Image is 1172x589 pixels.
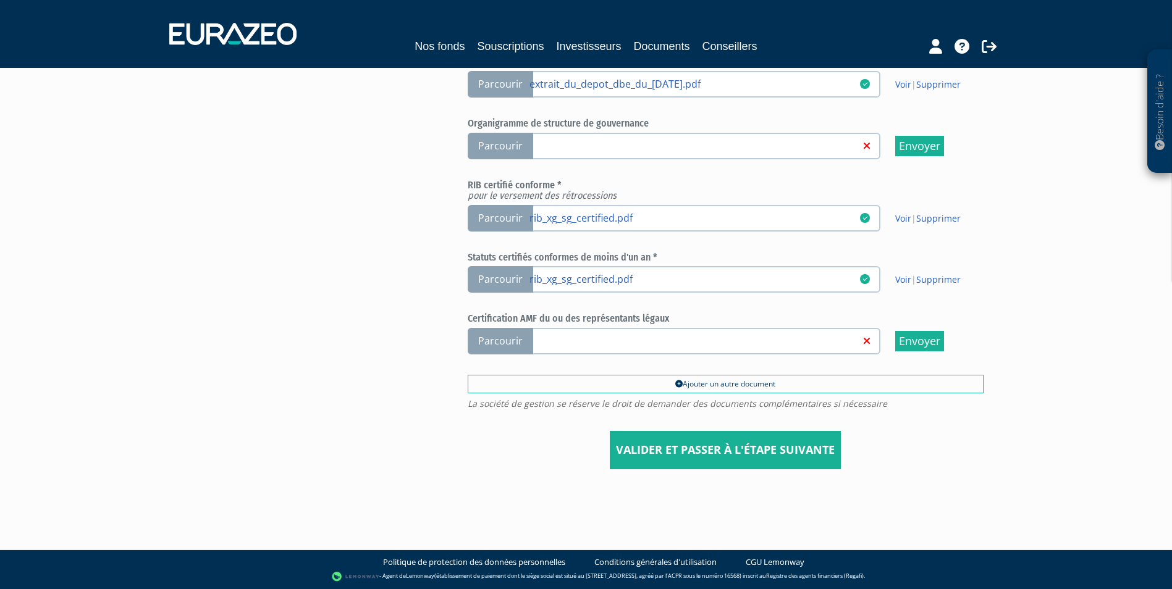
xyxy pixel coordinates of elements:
[468,190,617,201] em: pour le versement des rétrocessions
[468,180,984,201] h6: RIB certifié conforme *
[895,274,961,286] span: |
[860,79,870,89] i: 19/09/2025 11:02
[895,78,911,90] a: Voir
[746,556,804,568] a: CGU Lemonway
[916,78,961,90] a: Supprimer
[766,572,864,580] a: Registre des agents financiers (Regafi)
[916,212,961,224] a: Supprimer
[383,556,565,568] a: Politique de protection des données personnelles
[556,38,621,55] a: Investisseurs
[529,211,859,223] a: rib_xg_sg_certified.pdf
[468,375,984,393] a: Ajouter un autre document
[468,118,984,129] h6: Organigramme de structure de gouvernance
[916,274,961,285] a: Supprimer
[415,38,465,55] a: Nos fonds
[406,572,434,580] a: Lemonway
[702,38,757,55] a: Conseillers
[610,431,841,469] input: Valider et passer à l'étape suivante
[468,399,984,408] span: La société de gestion se réserve le droit de demander des documents complémentaires si nécessaire
[169,23,297,45] img: 1732889491-logotype_eurazeo_blanc_rvb.png
[12,570,1160,583] div: - Agent de (établissement de paiement dont le siège social est situé au [STREET_ADDRESS], agréé p...
[895,212,911,224] a: Voir
[468,328,533,354] span: Parcourir
[895,331,944,351] input: Envoyer
[468,205,533,232] span: Parcourir
[468,313,984,324] h6: Certification AMF du ou des représentants légaux
[860,274,870,284] i: 19/09/2025 11:10
[332,570,379,583] img: logo-lemonway.png
[634,38,690,55] a: Documents
[895,78,961,91] span: |
[895,274,911,285] a: Voir
[477,38,544,55] a: Souscriptions
[529,272,859,285] a: rib_xg_sg_certified.pdf
[594,556,717,568] a: Conditions générales d'utilisation
[860,213,870,223] i: 19/09/2025 11:06
[895,212,961,225] span: |
[468,266,533,293] span: Parcourir
[468,133,533,159] span: Parcourir
[529,77,859,90] a: extrait_du_depot_dbe_du_[DATE].pdf
[468,252,984,263] h6: Statuts certifiés conformes de moins d'un an *
[1153,56,1167,167] p: Besoin d'aide ?
[895,136,944,156] input: Envoyer
[468,71,533,98] span: Parcourir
